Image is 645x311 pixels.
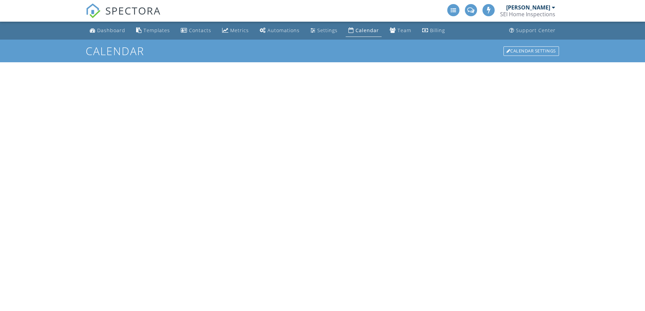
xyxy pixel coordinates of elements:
[133,24,173,37] a: Templates
[387,24,414,37] a: Team
[267,27,300,34] div: Automations
[397,27,411,34] div: Team
[86,45,560,57] h1: Calendar
[507,24,558,37] a: Support Center
[87,24,128,37] a: Dashboard
[346,24,382,37] a: Calendar
[257,24,302,37] a: Automations (Basic)
[97,27,125,34] div: Dashboard
[86,3,101,18] img: The Best Home Inspection Software - Spectora
[86,9,161,23] a: SPECTORA
[317,27,338,34] div: Settings
[516,27,556,34] div: Support Center
[219,24,252,37] a: Metrics
[189,27,211,34] div: Contacts
[503,46,559,56] div: Calendar Settings
[506,4,550,11] div: [PERSON_NAME]
[500,11,555,18] div: SEI Home Inspections
[430,27,445,34] div: Billing
[230,27,249,34] div: Metrics
[503,46,560,57] a: Calendar Settings
[178,24,214,37] a: Contacts
[144,27,170,34] div: Templates
[356,27,379,34] div: Calendar
[420,24,448,37] a: Billing
[105,3,161,18] span: SPECTORA
[308,24,340,37] a: Settings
